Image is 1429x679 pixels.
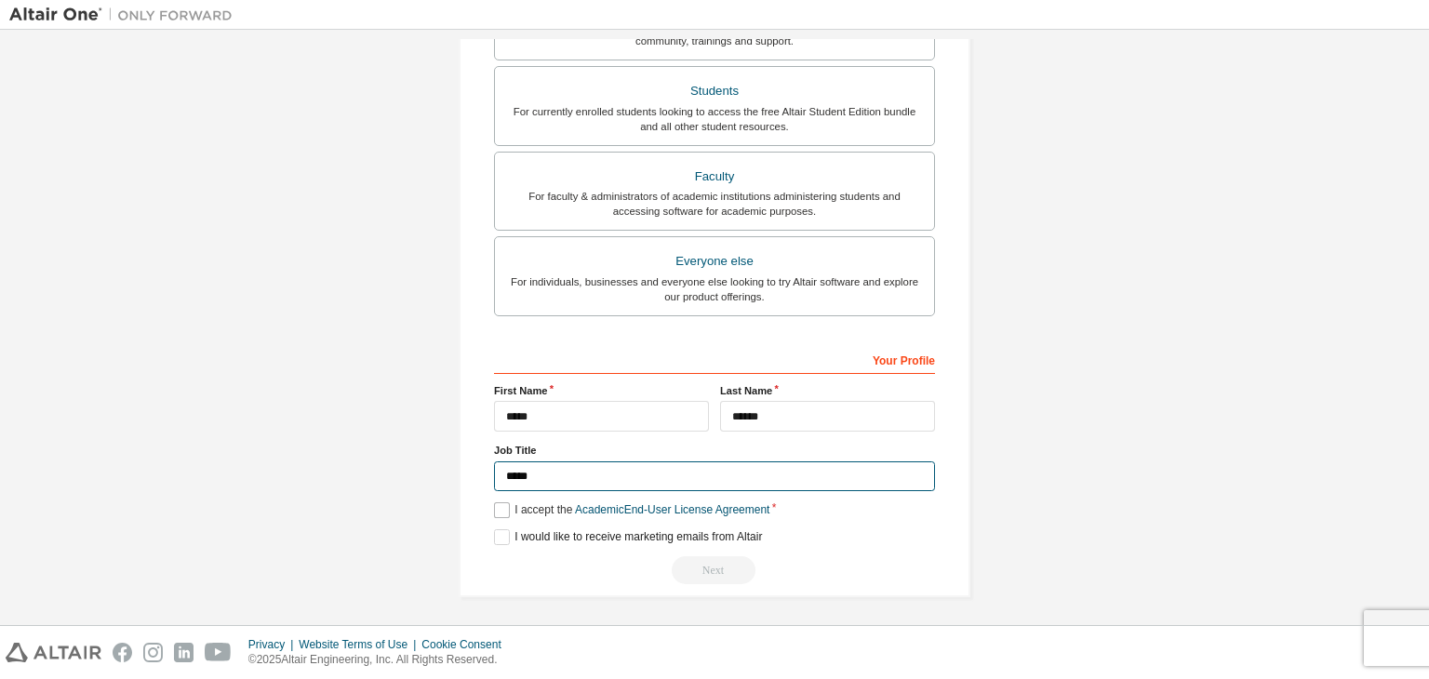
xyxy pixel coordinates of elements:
img: youtube.svg [205,643,232,662]
img: facebook.svg [113,643,132,662]
div: For currently enrolled students looking to access the free Altair Student Edition bundle and all ... [506,104,923,134]
label: Last Name [720,383,935,398]
div: Read and acccept EULA to continue [494,556,935,584]
label: I would like to receive marketing emails from Altair [494,529,762,545]
div: Privacy [248,637,299,652]
p: © 2025 Altair Engineering, Inc. All Rights Reserved. [248,652,513,668]
label: Job Title [494,443,935,458]
img: Altair One [9,6,242,24]
img: altair_logo.svg [6,643,101,662]
div: Faculty [506,164,923,190]
a: Academic End-User License Agreement [575,503,769,516]
label: First Name [494,383,709,398]
img: linkedin.svg [174,643,194,662]
label: I accept the [494,502,769,518]
img: instagram.svg [143,643,163,662]
div: Everyone else [506,248,923,274]
div: For faculty & administrators of academic institutions administering students and accessing softwa... [506,189,923,219]
div: Website Terms of Use [299,637,421,652]
div: Students [506,78,923,104]
div: Your Profile [494,344,935,374]
div: Cookie Consent [421,637,512,652]
div: For individuals, businesses and everyone else looking to try Altair software and explore our prod... [506,274,923,304]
